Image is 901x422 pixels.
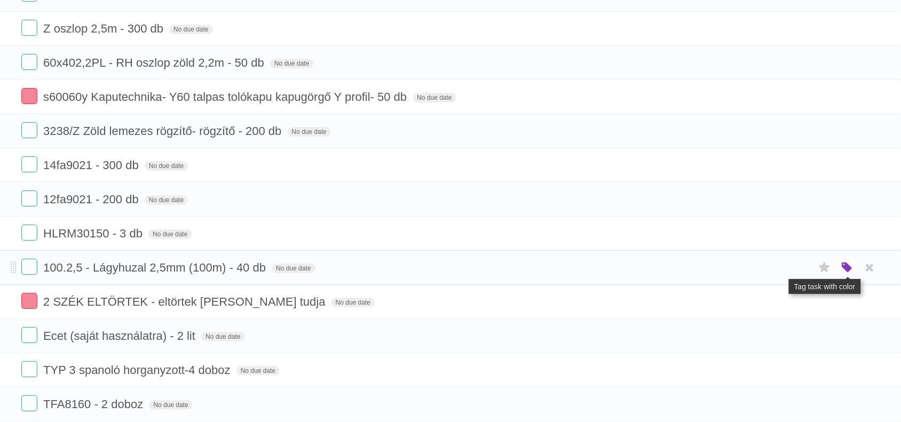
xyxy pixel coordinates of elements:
[43,261,268,274] span: 100.2,5 - Lágyhuzal 2,5mm (100m) - 40 db
[272,264,315,273] span: No due date
[145,195,188,205] span: No due date
[43,363,233,377] span: TYP 3 spanoló horganyzott-4 doboz
[21,20,37,36] label: Done
[21,293,37,309] label: Done
[201,332,244,341] span: No due date
[21,225,37,241] label: Done
[21,54,37,70] label: Done
[270,59,313,68] span: No due date
[43,329,198,343] span: Ecet (saját használatra) - 2 lit
[43,158,141,172] span: 14fa9021 - 300 db
[815,259,835,276] label: Star task
[21,190,37,206] label: Done
[21,156,37,172] label: Done
[413,93,456,102] span: No due date
[21,361,37,377] label: Done
[43,193,141,206] span: 12fa9021 - 200 db
[43,124,284,138] span: 3238/Z Zöld lemezes rögzítő- rögzítő - 200 db
[145,161,188,171] span: No due date
[21,395,37,411] label: Done
[43,227,145,240] span: HLRM30150 - 3 db
[43,397,146,411] span: TFA8160 - 2 doboz
[236,366,280,376] span: No due date
[21,122,37,138] label: Done
[43,90,409,103] span: s60060y Kaputechnika- Y60 talpas tolókapu kapugörgő Y profil- 50 db
[43,22,166,35] span: Z oszlop 2,5m - 300 db
[288,127,331,137] span: No due date
[43,295,328,308] span: 2 SZÉK ELTÖRTEK - eltörtek [PERSON_NAME] tudja
[169,25,212,34] span: No due date
[149,400,192,410] span: No due date
[43,56,267,69] span: 60x402,2PL - RH oszlop zöld 2,2m - 50 db
[21,259,37,275] label: Done
[331,298,375,307] span: No due date
[21,327,37,343] label: Done
[148,229,192,239] span: No due date
[21,88,37,104] label: Done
